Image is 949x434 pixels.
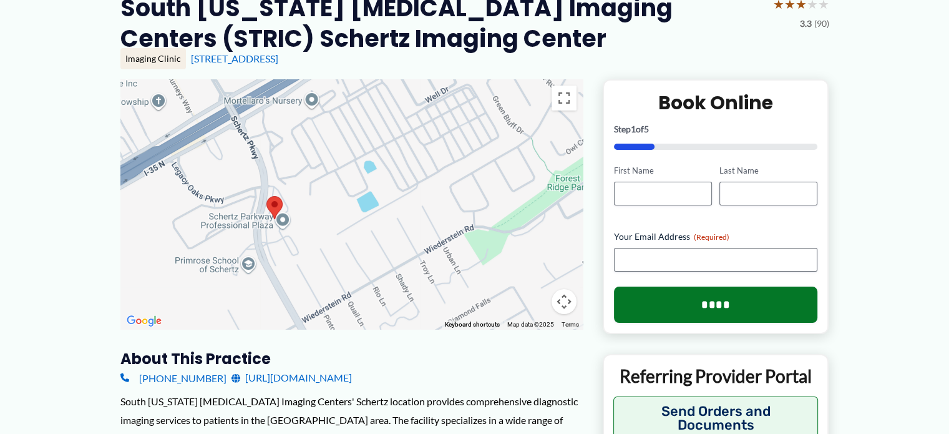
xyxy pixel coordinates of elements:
[124,313,165,329] img: Google
[613,365,819,387] p: Referring Provider Portal
[614,165,712,177] label: First Name
[445,320,500,329] button: Keyboard shortcuts
[694,232,729,242] span: (Required)
[552,289,577,314] button: Map camera controls
[614,125,818,134] p: Step of
[614,91,818,115] h2: Book Online
[644,124,649,134] span: 5
[191,52,278,64] a: [STREET_ADDRESS]
[614,230,818,243] label: Your Email Address
[719,165,817,177] label: Last Name
[120,349,583,368] h3: About this practice
[507,321,554,328] span: Map data ©2025
[552,86,577,111] button: Toggle fullscreen view
[231,368,352,387] a: [URL][DOMAIN_NAME]
[124,313,165,329] a: Open this area in Google Maps (opens a new window)
[800,16,812,32] span: 3.3
[120,48,186,69] div: Imaging Clinic
[120,368,226,387] a: [PHONE_NUMBER]
[631,124,636,134] span: 1
[814,16,829,32] span: (90)
[562,321,579,328] a: Terms (opens in new tab)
